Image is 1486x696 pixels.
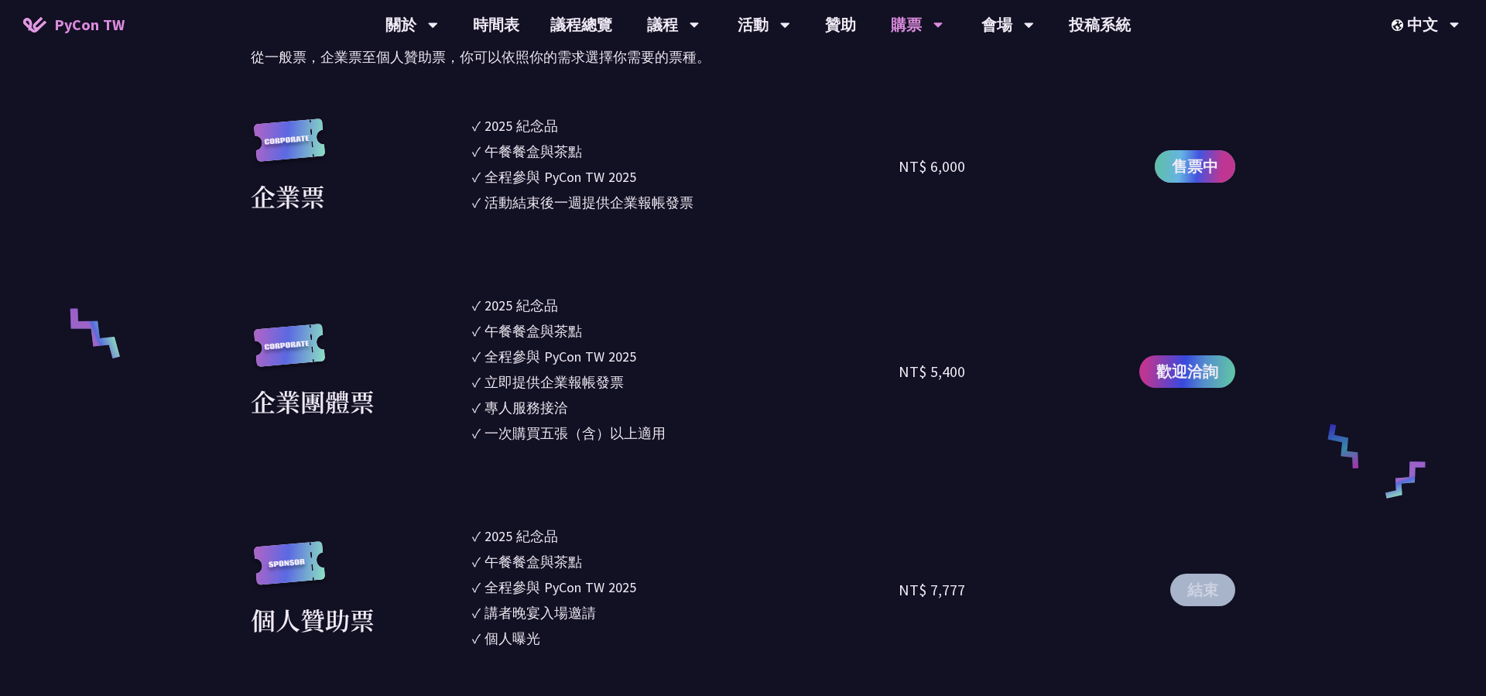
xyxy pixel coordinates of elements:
div: 2025 紀念品 [484,295,558,316]
li: ✓ [472,602,899,623]
div: 企業票 [251,177,325,214]
li: ✓ [472,192,899,213]
span: PyCon TW [54,13,125,36]
div: 2025 紀念品 [484,526,558,547]
a: 歡迎洽詢 [1139,355,1235,388]
div: 全程參與 PyCon TW 2025 [484,577,636,598]
div: NT$ 7,777 [899,578,965,602]
div: NT$ 6,000 [899,155,965,178]
div: 午餐餐盒與茶點 [484,141,582,162]
li: ✓ [472,372,899,393]
button: 結束 [1170,574,1235,606]
li: ✓ [472,141,899,162]
img: corporate.a587c14.svg [251,324,328,383]
div: 立即提供企業報帳發票 [484,372,624,393]
li: ✓ [472,577,899,598]
div: 一次購買五張（含）以上適用 [484,423,666,444]
div: 講者晚宴入場邀請 [484,602,596,623]
a: PyCon TW [8,5,140,44]
div: 全程參與 PyCon TW 2025 [484,346,636,367]
li: ✓ [472,321,899,341]
img: Home icon of PyCon TW 2025 [23,17,46,33]
li: ✓ [472,551,899,572]
div: 2025 紀念品 [484,115,558,136]
li: ✓ [472,115,899,136]
li: ✓ [472,346,899,367]
div: 全程參與 PyCon TW 2025 [484,166,636,187]
li: ✓ [472,397,899,418]
li: ✓ [472,295,899,316]
p: 從一般票，企業票至個人贊助票，你可以依照你的需求選擇你需要的票種。 [251,46,1235,69]
li: ✓ [472,423,899,444]
div: 企業團體票 [251,382,375,420]
div: 午餐餐盒與茶點 [484,321,582,341]
li: ✓ [472,628,899,649]
div: 活動結束後一週提供企業報帳發票 [484,192,693,213]
div: 個人曝光 [484,628,540,649]
a: 售票中 [1155,150,1235,183]
div: 個人贊助票 [251,601,375,638]
span: 歡迎洽詢 [1156,360,1218,383]
img: Locale Icon [1392,19,1407,31]
span: 售票中 [1172,155,1218,178]
li: ✓ [472,526,899,547]
li: ✓ [472,166,899,187]
div: NT$ 5,400 [899,360,965,383]
div: 專人服務接洽 [484,397,568,418]
div: 午餐餐盒與茶點 [484,551,582,572]
img: corporate.a587c14.svg [251,118,328,178]
img: sponsor.43e6a3a.svg [251,541,328,601]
